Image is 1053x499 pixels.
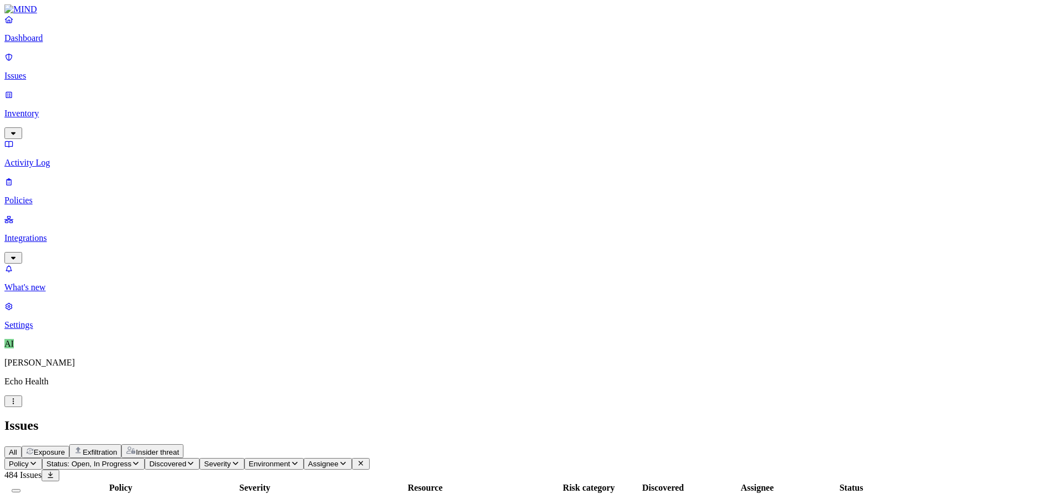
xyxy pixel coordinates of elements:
[812,483,891,493] div: Status
[4,264,1049,292] a: What's new
[4,470,42,480] span: 484 Issues
[4,418,1049,433] h2: Issues
[4,301,1049,330] a: Settings
[47,460,131,468] span: Status: Open, In Progress
[34,448,65,456] span: Exposure
[4,4,37,14] img: MIND
[249,460,290,468] span: Environment
[556,483,621,493] div: Risk category
[4,4,1049,14] a: MIND
[4,339,14,348] span: AI
[4,158,1049,168] p: Activity Log
[704,483,810,493] div: Assignee
[83,448,117,456] span: Exfiltration
[4,177,1049,205] a: Policies
[12,489,21,492] button: Select all
[4,90,1049,137] a: Inventory
[4,282,1049,292] p: What's new
[4,320,1049,330] p: Settings
[623,483,702,493] div: Discovered
[204,460,231,468] span: Severity
[4,358,1049,368] p: [PERSON_NAME]
[297,483,554,493] div: Resource
[216,483,294,493] div: Severity
[4,109,1049,119] p: Inventory
[308,460,339,468] span: Assignee
[4,71,1049,81] p: Issues
[4,214,1049,262] a: Integrations
[9,448,17,456] span: All
[4,33,1049,43] p: Dashboard
[28,483,213,493] div: Policy
[136,448,179,456] span: Insider threat
[4,196,1049,205] p: Policies
[149,460,186,468] span: Discovered
[4,139,1049,168] a: Activity Log
[4,233,1049,243] p: Integrations
[4,52,1049,81] a: Issues
[4,14,1049,43] a: Dashboard
[4,377,1049,387] p: Echo Health
[9,460,29,468] span: Policy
